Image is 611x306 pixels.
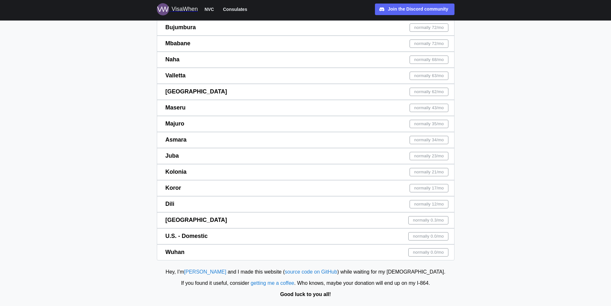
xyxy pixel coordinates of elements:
span: normally 34 /mo [414,136,444,144]
span: Wuhan [165,249,185,255]
span: Juba [165,153,179,159]
a: Vallettanormally 63/mo [157,68,454,84]
span: normally 68 /mo [414,56,444,64]
a: Kolonianormally 21/mo [157,164,454,180]
a: [GEOGRAPHIC_DATA]normally 62/mo [157,84,454,100]
span: Kolonia [165,169,187,175]
span: Majuro [165,120,184,127]
button: Consulates [220,5,250,13]
div: If you found it useful, consider . Who knows, maybe your donation will end up on my I‑864. [3,279,608,287]
span: normally 0.0 /mo [413,232,444,240]
button: NVC [202,5,217,13]
span: Asmara [165,136,187,143]
a: Logo for VisaWhen VisaWhen [157,3,198,15]
div: VisaWhen [172,5,198,14]
span: normally 12 /mo [414,200,444,208]
span: [GEOGRAPHIC_DATA] [165,217,227,223]
span: normally 72 /mo [414,40,444,48]
span: Bujumbura [165,24,196,31]
span: U.S. - Domestic [165,233,208,239]
a: Join the Discord community [375,4,454,15]
span: normally 35 /mo [414,120,444,128]
a: [PERSON_NAME] [184,269,226,275]
span: Consulates [223,5,247,13]
div: Good luck to you all! [3,291,608,299]
a: source code on GitHub [285,269,337,275]
a: Mbabanenormally 72/mo [157,36,454,52]
span: Valletta [165,72,186,79]
a: Nahanormally 68/mo [157,52,454,68]
span: Naha [165,56,180,63]
img: Logo for VisaWhen [157,3,169,15]
div: Hey, I’m and I made this website ( ) while waiting for my [DEMOGRAPHIC_DATA]. [3,268,608,276]
span: Maseru [165,104,186,111]
span: normally 72 /mo [414,24,444,31]
span: Dili [165,201,174,207]
div: Join the Discord community [388,6,448,13]
span: normally 0.3 /mo [413,216,444,224]
a: Majuronormally 35/mo [157,116,454,132]
a: Wuhannormally 0.0/mo [157,244,454,260]
a: U.S. - Domesticnormally 0.0/mo [157,228,454,244]
span: normally 43 /mo [414,104,444,112]
a: getting me a coffee [250,280,294,286]
a: Korornormally 17/mo [157,180,454,196]
span: normally 21 /mo [414,168,444,176]
a: Maserunormally 43/mo [157,100,454,116]
span: normally 63 /mo [414,72,444,80]
span: NVC [205,5,214,13]
a: Bujumburanormally 72/mo [157,20,454,36]
span: Mbabane [165,40,191,47]
span: normally 62 /mo [414,88,444,96]
span: [GEOGRAPHIC_DATA] [165,88,227,95]
span: normally 0.0 /mo [413,249,444,256]
a: Jubanormally 23/mo [157,148,454,164]
span: normally 23 /mo [414,152,444,160]
span: normally 17 /mo [414,184,444,192]
a: [GEOGRAPHIC_DATA]normally 0.3/mo [157,212,454,228]
a: Dilinormally 12/mo [157,196,454,212]
span: Koror [165,185,181,191]
a: Asmaranormally 34/mo [157,132,454,148]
